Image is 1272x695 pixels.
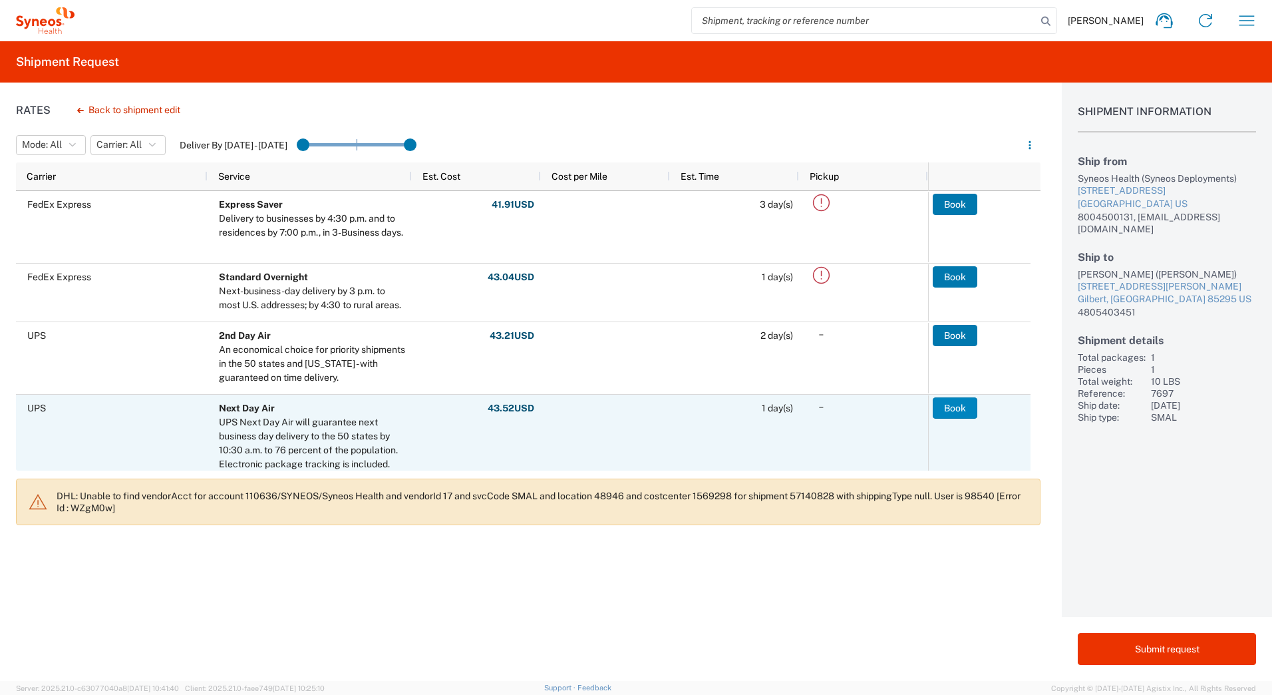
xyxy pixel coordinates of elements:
[491,194,535,215] button: 41.91USD
[489,325,535,346] button: 43.21USD
[1078,363,1146,375] div: Pieces
[810,171,839,182] span: Pickup
[1151,387,1256,399] div: 7697
[27,403,46,413] span: UPS
[219,329,406,343] div: 2nd Day Air
[760,199,793,210] span: 3 day(s)
[16,684,179,692] span: Server: 2025.21.0-c63077040a8
[490,330,534,342] span: 43.21 USD
[27,171,56,182] span: Carrier
[127,684,179,692] span: [DATE] 10:41:40
[1078,306,1256,318] div: 4805403451
[1078,399,1146,411] div: Ship date:
[488,402,534,415] span: 43.52 USD
[219,415,406,471] div: UPS Next Day Air will guarantee next business day delivery to the 50 states by 10:30 a.m. to 76 p...
[218,171,250,182] span: Service
[1078,633,1256,665] button: Submit request
[1151,411,1256,423] div: SMAL
[762,272,793,282] span: 1 day(s)
[1078,184,1256,210] a: [STREET_ADDRESS][GEOGRAPHIC_DATA] US
[96,138,142,151] span: Carrier: All
[16,135,86,155] button: Mode: All
[219,198,406,212] div: Express Saver
[1078,198,1256,211] div: [GEOGRAPHIC_DATA] US
[760,330,793,341] span: 2 day(s)
[422,171,460,182] span: Est. Cost
[552,171,607,182] span: Cost per Mile
[681,171,719,182] span: Est. Time
[1078,351,1146,363] div: Total packages:
[27,330,46,341] span: UPS
[933,397,977,419] button: Book
[90,135,166,155] button: Carrier: All
[1078,280,1256,306] a: [STREET_ADDRESS][PERSON_NAME]Gilbert, [GEOGRAPHIC_DATA] 85295 US
[27,272,91,282] span: FedEx Express
[180,139,287,151] label: Deliver By [DATE] - [DATE]
[16,104,51,116] h1: Rates
[1078,251,1256,264] h2: Ship to
[1078,268,1256,280] div: [PERSON_NAME] ([PERSON_NAME])
[1078,334,1256,347] h2: Shipment details
[57,490,1029,514] p: DHL: Unable to find vendorAcct for account 110636/SYNEOS/Syneos Health and vendorId 17 and svcCod...
[185,684,325,692] span: Client: 2025.21.0-faee749
[1151,375,1256,387] div: 10 LBS
[27,199,91,210] span: FedEx Express
[1078,172,1256,184] div: Syneos Health (Syneos Deployments)
[762,403,793,413] span: 1 day(s)
[487,397,535,419] button: 43.52USD
[16,54,119,70] h2: Shipment Request
[692,8,1036,33] input: Shipment, tracking or reference number
[67,99,191,122] button: Back to shipment edit
[1068,15,1144,27] span: [PERSON_NAME]
[219,401,406,415] div: Next Day Air
[219,212,406,240] div: Delivery to businesses by 4:30 p.m. and to residences by 7:00 p.m., in 3-Business days.
[1078,184,1256,198] div: [STREET_ADDRESS]
[933,325,977,346] button: Book
[1078,155,1256,168] h2: Ship from
[1078,293,1256,306] div: Gilbert, [GEOGRAPHIC_DATA] 85295 US
[1151,399,1256,411] div: [DATE]
[273,684,325,692] span: [DATE] 10:25:10
[219,343,406,385] div: An economical choice for priority shipments in the 50 states and Puerto Rico - with guaranteed on...
[1151,351,1256,363] div: 1
[492,198,534,211] span: 41.91 USD
[544,684,577,692] a: Support
[1078,280,1256,294] div: [STREET_ADDRESS][PERSON_NAME]
[219,284,406,312] div: Next-business-day delivery by 3 p.m. to most U.S. addresses; by 4:30 to rural areas.
[1078,411,1146,423] div: Ship type:
[488,271,534,284] span: 43.04 USD
[1078,375,1146,387] div: Total weight:
[1078,211,1256,235] div: 8004500131, [EMAIL_ADDRESS][DOMAIN_NAME]
[1151,363,1256,375] div: 1
[1051,682,1256,694] span: Copyright © [DATE]-[DATE] Agistix Inc., All Rights Reserved
[933,266,977,288] button: Book
[487,266,535,288] button: 43.04USD
[219,270,406,284] div: Standard Overnight
[1078,105,1256,132] h1: Shipment Information
[1078,387,1146,399] div: Reference:
[933,194,977,215] button: Book
[22,138,62,151] span: Mode: All
[577,684,611,692] a: Feedback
